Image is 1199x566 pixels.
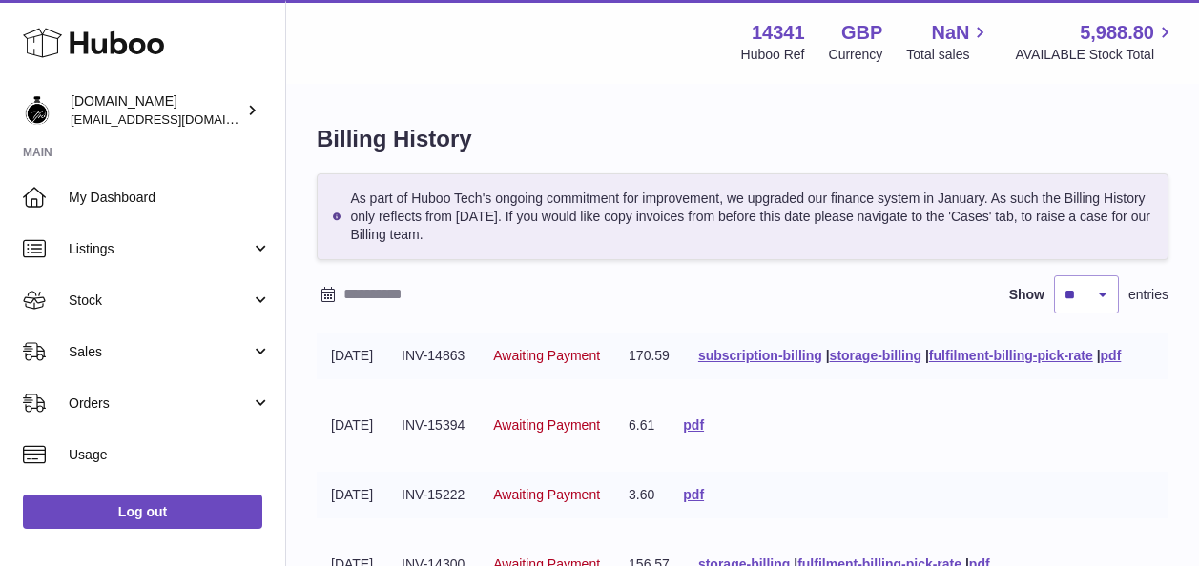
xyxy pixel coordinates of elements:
[493,348,600,363] span: Awaiting Payment
[614,472,669,518] td: 3.60
[71,92,242,129] div: [DOMAIN_NAME]
[387,472,479,518] td: INV-15222
[493,487,600,502] span: Awaiting Payment
[1128,286,1168,304] span: entries
[23,495,262,529] a: Log out
[931,20,969,46] span: NaN
[317,472,387,518] td: [DATE]
[741,46,805,64] div: Huboo Ref
[1015,46,1176,64] span: AVAILABLE Stock Total
[614,333,684,379] td: 170.59
[614,402,669,449] td: 6.61
[906,46,991,64] span: Total sales
[317,124,1168,154] h1: Billing History
[317,173,1168,260] div: As part of Huboo Tech's ongoing commitment for improvement, we upgraded our finance system in Jan...
[826,348,830,363] span: |
[71,111,280,127] span: [EMAIL_ADDRESS][DOMAIN_NAME]
[69,446,271,464] span: Usage
[1097,348,1101,363] span: |
[841,20,882,46] strong: GBP
[1080,20,1154,46] span: 5,988.80
[387,402,479,449] td: INV-15394
[23,96,52,125] img: internalAdmin-14341@internal.huboo.com
[493,417,600,433] span: Awaiting Payment
[1015,20,1176,64] a: 5,988.80 AVAILABLE Stock Total
[906,20,991,64] a: NaN Total sales
[829,46,883,64] div: Currency
[830,348,921,363] a: storage-billing
[1101,348,1122,363] a: pdf
[752,20,805,46] strong: 14341
[683,487,704,502] a: pdf
[929,348,1093,363] a: fulfilment-billing-pick-rate
[1009,286,1044,304] label: Show
[387,333,479,379] td: INV-14863
[69,343,251,361] span: Sales
[683,417,704,433] a: pdf
[69,394,251,413] span: Orders
[69,240,251,258] span: Listings
[925,348,929,363] span: |
[698,348,822,363] a: subscription-billing
[317,402,387,449] td: [DATE]
[69,292,251,310] span: Stock
[317,333,387,379] td: [DATE]
[69,189,271,207] span: My Dashboard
